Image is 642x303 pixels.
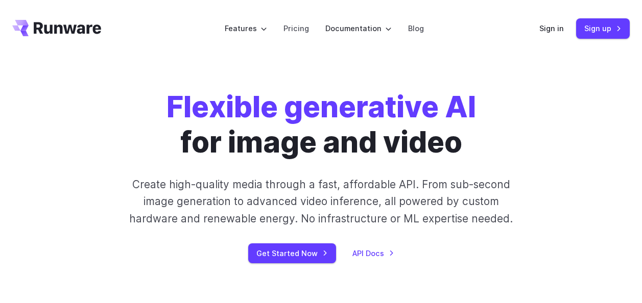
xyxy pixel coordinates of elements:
[325,22,392,34] label: Documentation
[167,89,476,124] strong: Flexible generative AI
[167,90,476,160] h1: for image and video
[12,20,101,36] a: Go to /
[225,22,267,34] label: Features
[283,22,309,34] a: Pricing
[352,247,394,259] a: API Docs
[539,22,564,34] a: Sign in
[248,243,336,263] a: Get Started Now
[124,176,519,227] p: Create high-quality media through a fast, affordable API. From sub-second image generation to adv...
[576,18,630,38] a: Sign up
[408,22,424,34] a: Blog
